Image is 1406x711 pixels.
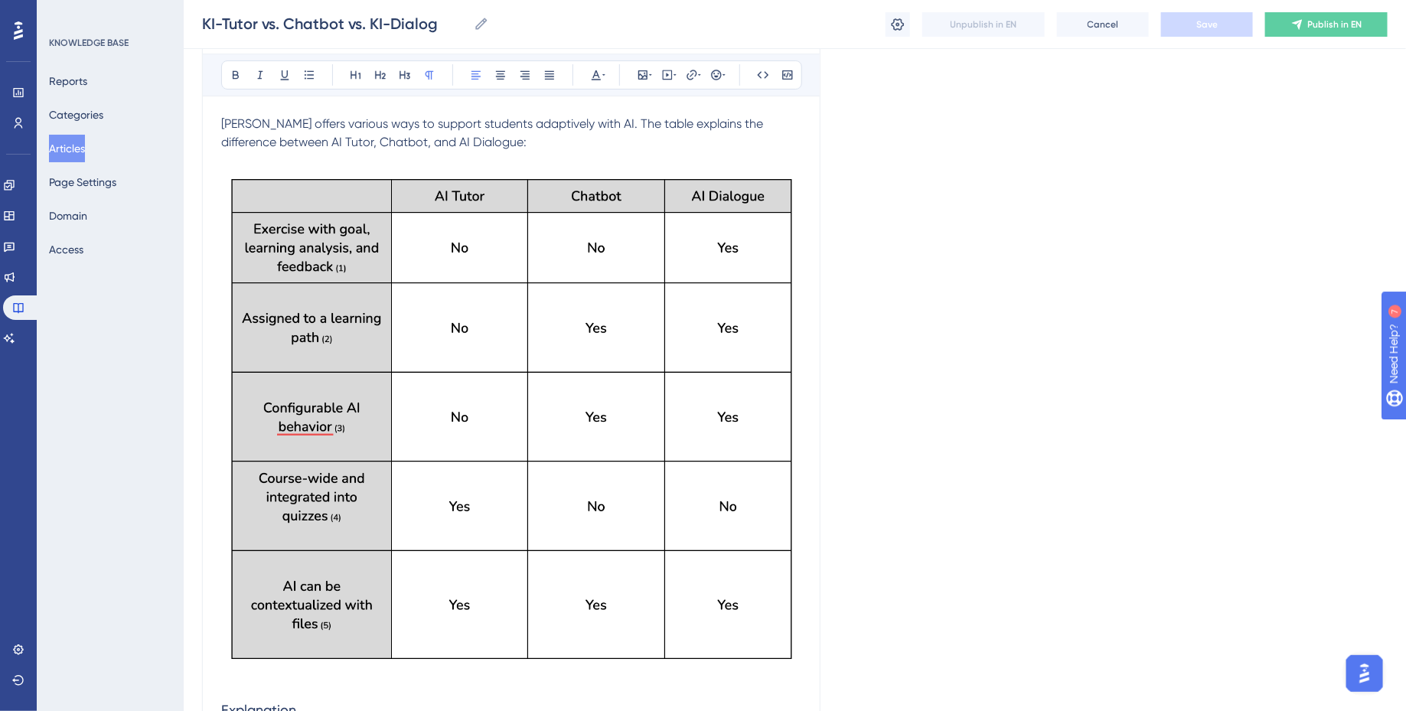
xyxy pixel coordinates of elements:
[1265,12,1388,37] button: Publish in EN
[202,13,468,34] input: Article Name
[1196,18,1218,31] span: Save
[106,8,111,20] div: 7
[49,135,85,162] button: Articles
[1342,651,1388,696] iframe: UserGuiding AI Assistant Launcher
[951,18,1017,31] span: Unpublish in EN
[1161,12,1253,37] button: Save
[1088,18,1119,31] span: Cancel
[49,67,87,95] button: Reports
[221,116,766,149] span: [PERSON_NAME] offers various ways to support students adaptively with AI. The table explains the ...
[922,12,1045,37] button: Unpublish in EN
[49,202,87,230] button: Domain
[36,4,96,22] span: Need Help?
[1308,18,1362,31] span: Publish in EN
[49,168,116,196] button: Page Settings
[49,37,129,49] div: KNOWLEDGE BASE
[49,101,103,129] button: Categories
[1057,12,1149,37] button: Cancel
[49,236,83,263] button: Access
